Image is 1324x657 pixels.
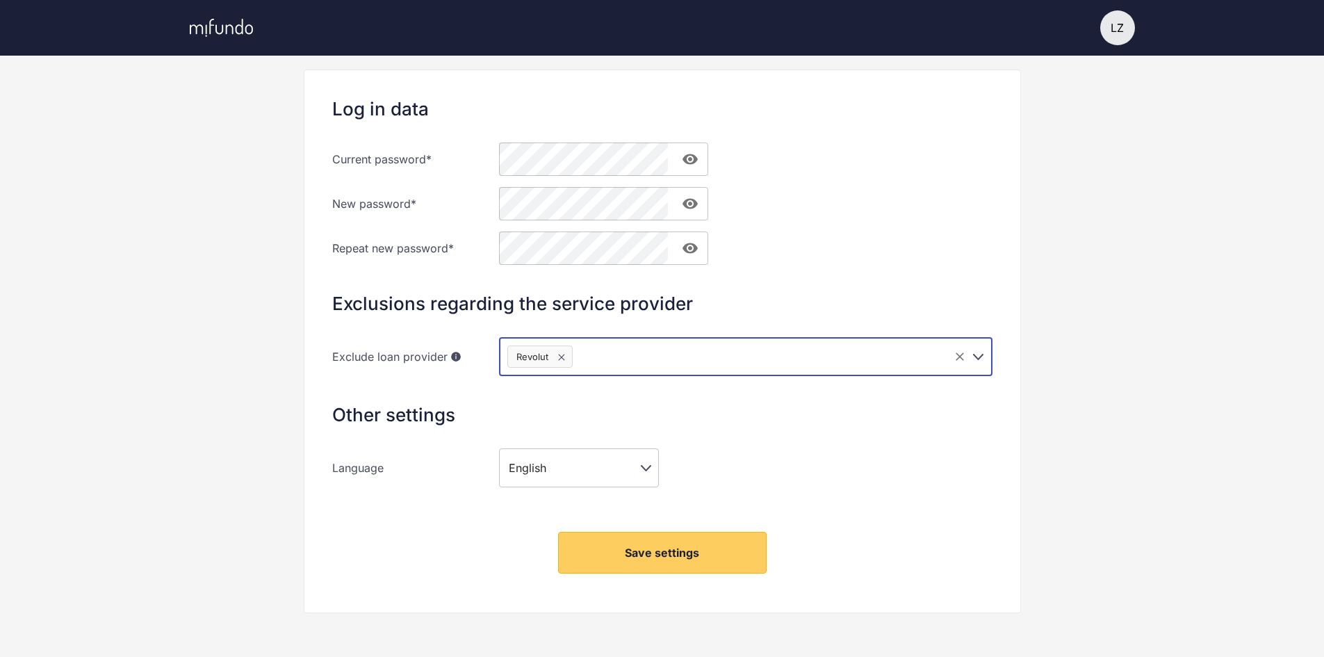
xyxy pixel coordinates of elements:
h3: Other settings [332,404,992,426]
div: Repeat new password * [332,232,499,265]
div: Exclude loan provider [332,337,499,376]
button: Save settings [558,532,767,574]
button: LZ [1100,10,1135,45]
div: New password * [332,187,499,220]
button: Open [968,347,988,366]
button: Clear [950,347,970,366]
div: Language [332,448,499,487]
h3: Log in data [332,98,992,120]
span: Revolut [508,350,557,364]
div: English [499,448,659,487]
span: Save settings [625,546,699,560]
h3: Exclusions regarding the service provider [332,293,992,315]
div: Current password * [332,143,499,176]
